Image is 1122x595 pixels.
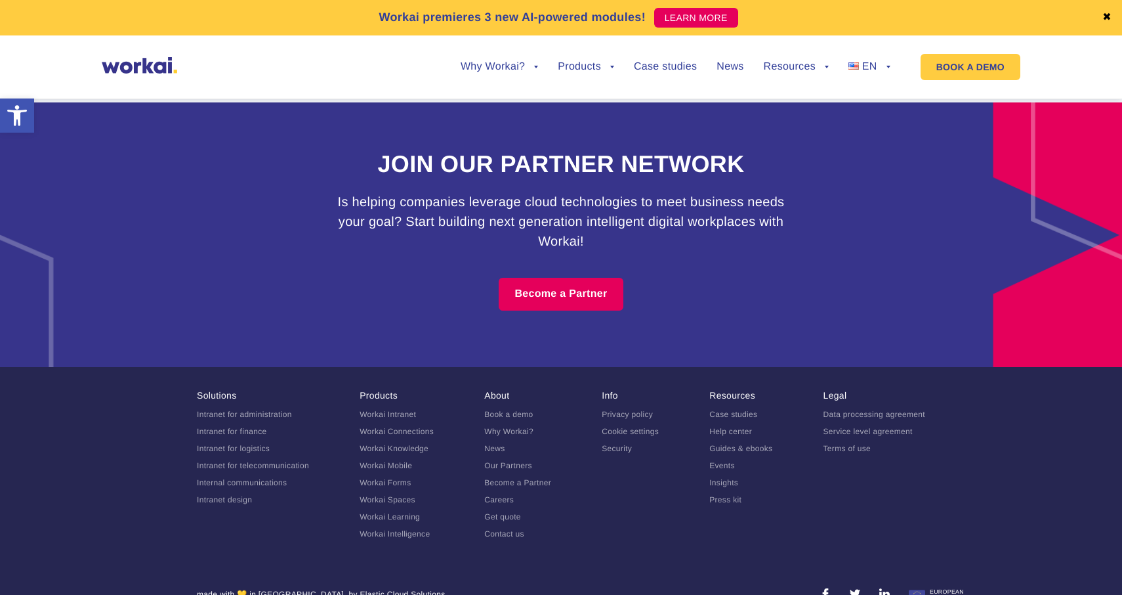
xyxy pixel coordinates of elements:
[709,410,757,419] a: Case studies
[360,478,411,487] a: Workai Forms
[602,390,618,401] a: Info
[360,495,415,504] a: Workai Spaces
[484,478,551,487] a: Become a Partner
[634,62,697,72] a: Case studies
[484,461,532,470] a: Our Partners
[461,62,538,72] a: Why Workai?
[823,444,871,453] a: Terms of use
[709,390,755,401] a: Resources
[558,62,614,72] a: Products
[709,427,752,436] a: Help center
[602,427,659,436] a: Cookie settings
[709,478,738,487] a: Insights
[360,529,430,539] a: Workai Intelligence
[484,410,533,419] a: Book a demo
[331,192,791,252] h3: Is helping companies leverage cloud technologies to meet business needs your goal? Start building...
[484,444,505,453] a: News
[197,478,287,487] a: Internal communications
[197,461,309,470] a: Intranet for telecommunication
[197,427,266,436] a: Intranet for finance
[764,62,829,72] a: Resources
[360,444,428,453] a: Workai Knowledge
[602,444,632,453] a: Security
[709,444,772,453] a: Guides & ebooks
[360,512,420,521] a: Workai Learning
[360,390,398,401] a: Products
[197,148,925,181] h2: Join our partner network
[484,427,533,436] a: Why Workai?
[197,495,252,504] a: Intranet design
[379,9,646,26] p: Workai premieres 3 new AI-powered modules!
[360,410,416,419] a: Workai Intranet
[1102,12,1112,23] a: ✖
[823,427,913,436] a: Service level agreement
[197,444,270,453] a: Intranet for logistics
[921,54,1020,80] a: BOOK A DEMO
[197,410,292,419] a: Intranet for administration
[654,8,738,28] a: LEARN MORE
[709,495,741,504] a: Press kit
[484,512,521,521] a: Get quote
[499,278,623,311] a: Become a Partner
[862,61,877,72] span: EN
[484,390,509,401] a: About
[197,390,236,401] a: Solutions
[602,410,653,419] a: Privacy policy
[823,390,847,401] a: Legal
[484,495,514,504] a: Careers
[484,529,524,539] a: Contact us
[360,461,412,470] a: Workai Mobile
[709,461,735,470] a: Events
[360,427,434,436] a: Workai Connections
[823,410,925,419] a: Data processing agreement
[717,62,743,72] a: News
